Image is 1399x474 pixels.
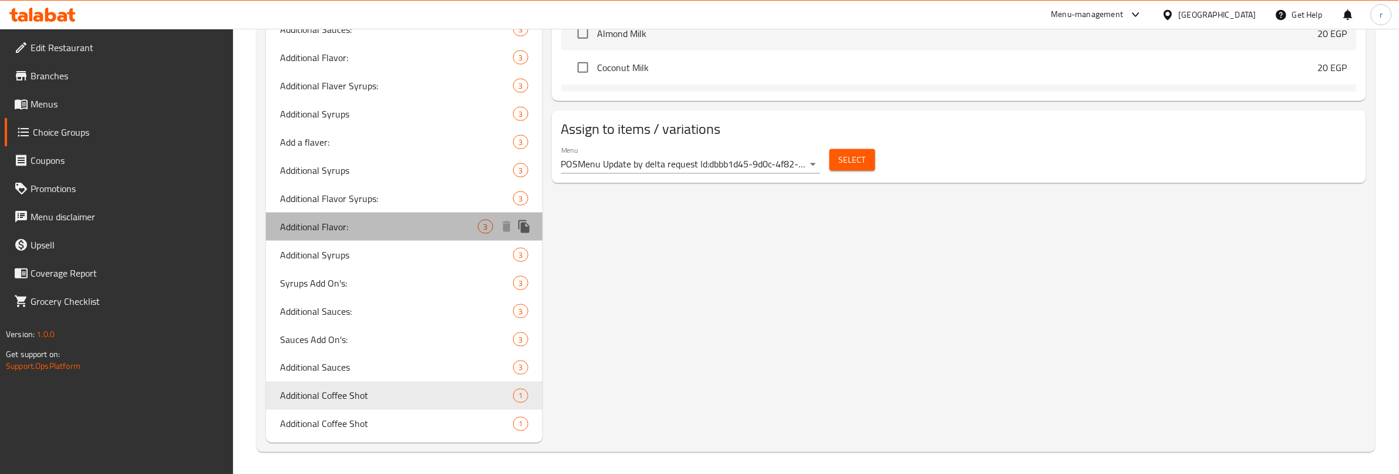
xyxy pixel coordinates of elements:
span: Upsell [31,238,224,252]
a: Promotions [5,174,234,203]
span: Edit Restaurant [31,41,224,55]
div: Choices [513,332,528,347]
span: 3 [514,80,527,92]
span: Additional Syrups [280,163,513,177]
span: 3 [514,250,527,261]
div: Choices [513,51,528,65]
button: Select [830,149,875,171]
span: Menus [31,97,224,111]
span: Additional Flaver Syrups: [280,79,513,93]
span: Additional Sauces [280,361,513,375]
div: Additional Syrups3 [266,156,542,184]
span: 1.0.0 [36,327,55,342]
span: 3 [514,109,527,120]
span: r [1380,8,1383,21]
span: Choice Groups [33,125,224,139]
div: Additional Flavor Syrups:3 [266,184,542,213]
span: 3 [514,278,527,289]
span: 3 [478,221,492,233]
span: 3 [514,193,527,204]
div: Choices [513,163,528,177]
div: Additional Flavor:3deleteduplicate [266,213,542,241]
div: Additional Coffee Shot1 [266,410,542,438]
div: Choices [513,107,528,121]
button: delete [498,218,515,236]
span: Get support on: [6,347,60,362]
div: POSMenu Update by delta request Id:dbbb1d45-9d0c-4f82-829f-803554005a64 at [DATE] 7:06:39 PM(Inac... [561,155,820,174]
a: Grocery Checklist [5,287,234,315]
span: Sauces Add On's: [280,332,513,347]
div: Additional Coffee Shot1 [266,382,542,410]
span: Coverage Report [31,266,224,280]
div: Additional Flaver Syrups:3 [266,72,542,100]
a: Support.OpsPlatform [6,358,80,374]
span: Branches [31,69,224,83]
div: Choices [513,389,528,403]
span: Select [839,153,866,167]
span: Grocery Checklist [31,294,224,308]
div: Choices [513,361,528,375]
span: Coconut Milk [598,60,1318,75]
a: Menus [5,90,234,118]
h2: Assign to items / variations [561,120,1357,139]
div: Add a flaver:3 [266,128,542,156]
p: 20 EGP [1318,60,1347,75]
span: Additional Flavor: [280,51,513,65]
span: Coupons [31,153,224,167]
div: Choices [513,135,528,149]
span: Additional Coffee Shot [280,417,513,431]
span: Additional Sauces: [280,304,513,318]
div: Choices [513,417,528,431]
span: Additional Flavor: [280,220,478,234]
span: 3 [514,306,527,317]
span: 1 [514,391,527,402]
div: Sauces Add On's:3 [266,325,542,354]
span: 3 [514,334,527,345]
label: Menu [561,147,578,154]
span: 3 [514,165,527,176]
span: Additional Sauces: [280,22,513,36]
a: Choice Groups [5,118,234,146]
span: Version: [6,327,35,342]
span: Syrups Add On's: [280,276,513,290]
div: Additional Sauces3 [266,354,542,382]
button: duplicate [515,218,533,236]
a: Edit Restaurant [5,33,234,62]
span: Promotions [31,181,224,196]
div: Additional Syrups3 [266,241,542,269]
span: Menu disclaimer [31,210,224,224]
span: Add a flaver: [280,135,513,149]
div: Additional Flavor:3 [266,43,542,72]
div: Additional Sauces:3 [266,297,542,325]
a: Coverage Report [5,259,234,287]
span: 1 [514,419,527,430]
a: Coupons [5,146,234,174]
a: Branches [5,62,234,90]
div: Syrups Add On's:3 [266,269,542,297]
p: 20 EGP [1318,26,1347,41]
a: Upsell [5,231,234,259]
a: Menu disclaimer [5,203,234,231]
div: Choices [513,304,528,318]
div: Additional Syrups3 [266,100,542,128]
span: Additional Syrups [280,107,513,121]
span: Additional Coffee Shot [280,389,513,403]
span: 3 [514,137,527,148]
span: Additional Syrups [280,248,513,262]
span: 3 [514,362,527,374]
div: Choices [513,79,528,93]
div: [GEOGRAPHIC_DATA] [1179,8,1256,21]
span: Almond Milk [598,26,1318,41]
span: 3 [514,52,527,63]
span: Additional Flavor Syrups: [280,191,513,206]
span: Select choice [571,89,595,114]
div: Menu-management [1051,8,1124,22]
span: Select choice [571,55,595,80]
div: Choices [513,191,528,206]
